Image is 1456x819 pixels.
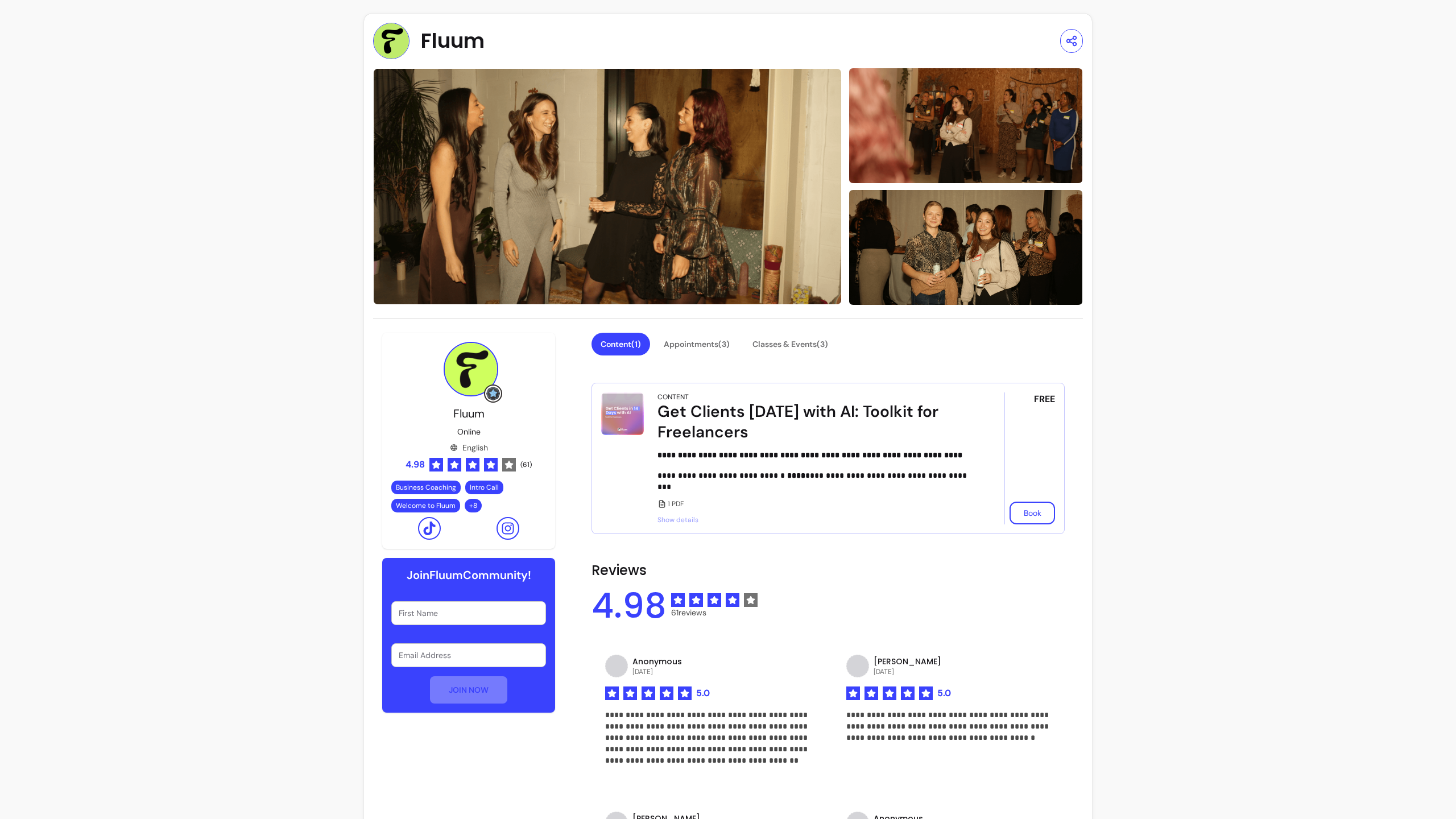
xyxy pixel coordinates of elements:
p: Anonymous [632,656,682,667]
h2: Reviews [591,561,1065,580]
img: image-2 [849,189,1083,306]
input: Email Address [399,650,539,661]
span: Fluum [421,30,485,52]
span: 5.0 [696,686,710,700]
span: 4.98 [406,458,425,471]
img: Get Clients in 14 Days with AI: Toolkit for Freelancers [601,392,644,435]
img: Grow [486,387,500,400]
span: + 8 [467,501,479,510]
span: 5.0 [937,686,951,700]
div: English [450,442,488,453]
img: image-0 [373,68,842,305]
button: Appointments(3) [655,333,739,355]
img: Provider image [444,342,498,396]
div: FREE [1004,392,1055,524]
span: Welcome to Fluum [396,501,456,510]
button: Book [1010,502,1055,524]
span: Business Coaching [396,483,456,492]
button: Content(1) [591,333,650,355]
div: Get Clients [DATE] with AI: Toolkit for Freelancers [657,402,973,442]
span: Intro Call [470,483,499,492]
p: Online [457,426,481,437]
p: [DATE] [632,667,682,676]
span: ( 61 ) [520,460,532,469]
span: Fluum [453,406,485,421]
p: [PERSON_NAME] [874,656,941,667]
input: First Name [399,607,539,619]
button: Classes & Events(3) [743,333,837,355]
div: 1 PDF [657,499,973,508]
span: 61 reviews [671,607,758,618]
img: image-1 [849,67,1083,185]
span: 4.98 [591,589,667,623]
div: Content [657,392,689,402]
p: [DATE] [874,667,941,676]
h6: Join Fluum Community! [407,567,531,583]
span: Show details [657,515,973,524]
img: Provider image [373,23,409,59]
